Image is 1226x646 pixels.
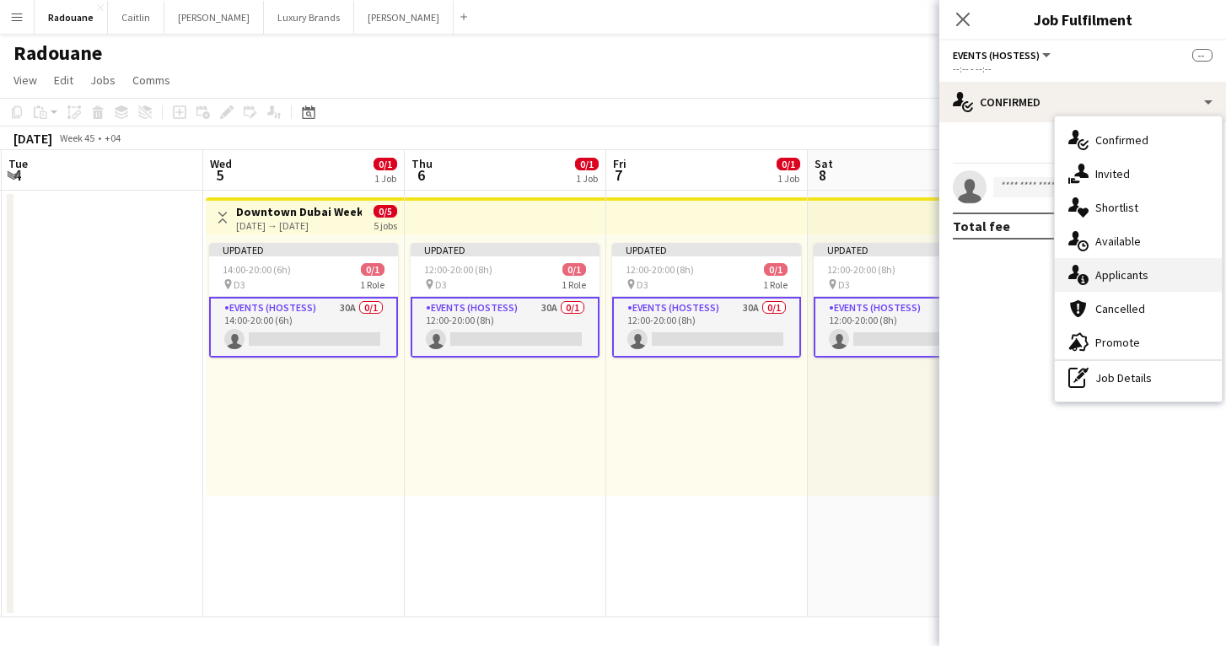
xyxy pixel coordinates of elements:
div: [DATE] → [DATE] [236,219,362,232]
span: View [13,73,37,88]
div: Confirmed [939,82,1226,122]
span: -- [1192,49,1213,62]
div: 1 Job [777,172,799,185]
span: Week 45 [56,132,98,144]
div: Updated [814,243,1003,256]
span: 12:00-20:00 (8h) [626,263,694,276]
span: 0/1 [562,263,586,276]
button: Luxury Brands [264,1,354,34]
span: 4 [6,165,28,185]
app-job-card: Updated12:00-20:00 (8h)0/1 D31 RoleEvents (Hostess)30A0/112:00-20:00 (8h) [411,243,600,358]
span: 12:00-20:00 (8h) [827,263,895,276]
span: Thu [411,156,433,171]
span: D3 [435,278,447,291]
div: 1 Job [576,172,598,185]
span: 14:00-20:00 (6h) [223,263,291,276]
app-card-role: Events (Hostess)30A0/112:00-20:00 (8h) [612,297,801,358]
span: Wed [210,156,232,171]
span: 0/1 [764,263,788,276]
span: Edit [54,73,73,88]
span: 5 [207,165,232,185]
a: Edit [47,69,80,91]
span: 0/1 [777,158,800,170]
div: Updated [209,243,398,256]
app-job-card: Updated12:00-20:00 (8h)0/1 D31 RoleEvents (Hostess)30A0/112:00-20:00 (8h) [612,243,801,358]
button: [PERSON_NAME] [164,1,264,34]
span: 8 [812,165,833,185]
span: Jobs [90,73,116,88]
app-card-role: Events (Hostess)30A0/114:00-20:00 (6h) [209,297,398,358]
span: D3 [838,278,850,291]
button: [PERSON_NAME] [354,1,454,34]
span: Invited [1095,166,1130,181]
div: Updated [612,243,801,256]
app-card-role: Events (Hostess)30A0/112:00-20:00 (8h) [411,297,600,358]
app-job-card: Updated14:00-20:00 (6h)0/1 D31 RoleEvents (Hostess)30A0/114:00-20:00 (6h) [209,243,398,358]
div: 5 jobs [374,218,397,232]
span: 7 [610,165,626,185]
span: 0/1 [575,158,599,170]
div: Total fee [953,218,1010,234]
span: Confirmed [1095,132,1148,148]
span: Fri [613,156,626,171]
span: 6 [409,165,433,185]
h3: Job Fulfilment [939,8,1226,30]
span: Shortlist [1095,200,1138,215]
span: Promote [1095,335,1140,350]
div: +04 [105,132,121,144]
span: 1 Role [562,278,586,291]
div: 1 Job [374,172,396,185]
span: Events (Hostess) [953,49,1040,62]
app-job-card: Updated12:00-20:00 (8h)0/1 D31 RoleEvents (Hostess)30A0/112:00-20:00 (8h) [814,243,1003,358]
a: Comms [126,69,177,91]
span: 0/5 [374,205,397,218]
div: Updated [411,243,600,256]
button: Radouane [35,1,108,34]
app-card-role: Events (Hostess)30A0/112:00-20:00 (8h) [814,297,1003,358]
span: 1 Role [360,278,384,291]
span: Cancelled [1095,301,1145,316]
span: 1 Role [763,278,788,291]
span: Tue [8,156,28,171]
a: View [7,69,44,91]
div: Job Details [1055,361,1222,395]
h3: Downtown Dubai Week [236,204,362,219]
span: D3 [637,278,648,291]
h1: Radouane [13,40,102,66]
div: [DATE] [13,130,52,147]
span: D3 [234,278,245,291]
button: Events (Hostess) [953,49,1053,62]
span: 12:00-20:00 (8h) [424,263,492,276]
span: Applicants [1095,267,1148,283]
button: Caitlin [108,1,164,34]
span: Available [1095,234,1141,249]
a: Jobs [83,69,122,91]
span: Comms [132,73,170,88]
span: 0/1 [374,158,397,170]
span: Sat [815,156,833,171]
span: 0/1 [361,263,384,276]
div: --:-- - --:-- [953,62,1213,75]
